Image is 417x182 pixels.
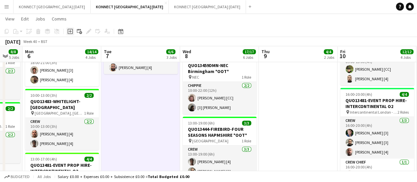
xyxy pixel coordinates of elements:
span: 16:00-20:00 (4h) [345,92,372,97]
app-card-role: Crew2/210:00-13:00 (3h)[PERSON_NAME] [4][PERSON_NAME] [4] [25,118,99,150]
span: 1 Role [242,75,251,80]
div: 6 Jobs [243,55,255,60]
span: Mon [25,49,34,55]
button: KONNECT [GEOGRAPHIC_DATA] [DATE] [14,0,91,13]
span: 4/4 [324,49,333,54]
span: 1 Role [5,124,15,129]
span: Budgeted [11,174,30,179]
a: Jobs [33,15,48,23]
span: 7 [103,52,111,60]
button: Budgeted [3,173,31,180]
span: All jobs [36,174,52,179]
div: [DATE] [5,38,20,45]
app-job-card: 10:00-22:00 (12h)2/2QUO13459DMN-NEC Birmingham *OOT* NEC1 RoleCHIPPIE2/210:00-22:00 (12h)[PERSON_... [183,53,256,114]
app-card-role: Crew Chief1/116:00-20:00 (4h)[PERSON_NAME] [CC] [340,159,414,181]
h3: QUO13481-EVENT PROP HIRE-INTERCONTINENTAL O2 [340,97,414,109]
span: Wed [183,49,191,55]
span: NEC [192,75,199,80]
h3: QUO13483-WHITELIGHT-[GEOGRAPHIC_DATA] [25,98,99,110]
span: Jobs [35,16,45,22]
button: KONNECT [GEOGRAPHIC_DATA] [DATE] [91,0,169,13]
a: Comms [49,15,69,23]
a: View [3,15,17,23]
span: 2/2 [6,106,15,111]
span: 13:00-17:00 (4h) [30,157,57,162]
app-card-role: Crew2/218:00-21:00 (3h)[PERSON_NAME] [3][PERSON_NAME] [4] [25,54,99,86]
span: 1 Role [5,60,15,65]
span: Intercontinental London - [GEOGRAPHIC_DATA], [STREET_ADDRESS] [350,110,398,115]
app-job-card: 16:00-20:00 (4h)4/4QUO13481-EVENT PROP HIRE-INTERCONTINENTAL O2 Intercontinental London - [GEOGRA... [340,88,414,181]
app-card-role: Crew2/209:00-13:00 (4h)[PERSON_NAME] [CC][PERSON_NAME] [4] [340,53,414,85]
span: Thu [261,49,270,55]
span: Total Budgeted £0.00 [148,174,189,179]
span: [GEOGRAPHIC_DATA], [GEOGRAPHIC_DATA], [GEOGRAPHIC_DATA], [GEOGRAPHIC_DATA] [35,111,84,116]
span: 1 Role [242,138,251,143]
div: 2 Jobs [324,55,334,60]
div: BST [41,39,47,44]
span: 4/4 [84,157,94,162]
span: 13:00-19:00 (6h) [188,121,215,126]
span: View [5,16,15,22]
span: Edit [21,16,29,22]
span: 9 [260,52,270,60]
span: 4/4 [400,92,409,97]
span: [GEOGRAPHIC_DATA] [192,138,228,143]
span: 6 [24,52,34,60]
a: Edit [18,15,31,23]
div: 5 Jobs [9,55,19,60]
h3: QUO13444-FIREBIRD-FOUR SEASONS HAPMSHIRE *OOT* [183,126,256,138]
h3: QUO13459DMN-NEC Birmingham *OOT* [183,62,256,74]
div: 4 Jobs [85,55,98,60]
span: 10 [339,52,345,60]
h3: QUO13481-EVENT PROP HIRE-INTERCONTINENTAL O2 [25,162,99,174]
span: Week 40 [22,39,38,44]
span: 2/2 [84,93,94,98]
span: 17/17 [243,49,256,54]
span: 1 Role [84,111,94,116]
span: 10:00-13:00 (3h) [30,93,57,98]
app-card-role: Crew3/316:00-20:00 (4h)[PERSON_NAME] [3][PERSON_NAME] [3][PERSON_NAME] [4] [340,117,414,159]
span: 8 [182,52,191,60]
span: 3/3 [242,121,251,126]
span: Tue [104,49,111,55]
span: 8/8 [9,49,18,54]
span: 14/14 [85,49,98,54]
span: 6/6 [166,49,175,54]
div: 4 Jobs [401,55,413,60]
div: Salary £0.00 + Expenses £0.00 + Subsistence £0.00 = [58,174,189,179]
span: 12/12 [400,49,413,54]
div: 3 Jobs [166,55,177,60]
button: KONNECT [GEOGRAPHIC_DATA] [DATE] [169,0,246,13]
app-job-card: 10:00-13:00 (3h)2/2QUO13483-WHITELIGHT-[GEOGRAPHIC_DATA] [GEOGRAPHIC_DATA], [GEOGRAPHIC_DATA], [G... [25,89,99,150]
span: 2 Roles [398,110,409,115]
span: Comms [52,16,67,22]
span: Fri [340,49,345,55]
app-card-role: CHIPPIE2/210:00-22:00 (12h)[PERSON_NAME] [CC][3] [PERSON_NAME] [183,82,256,114]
